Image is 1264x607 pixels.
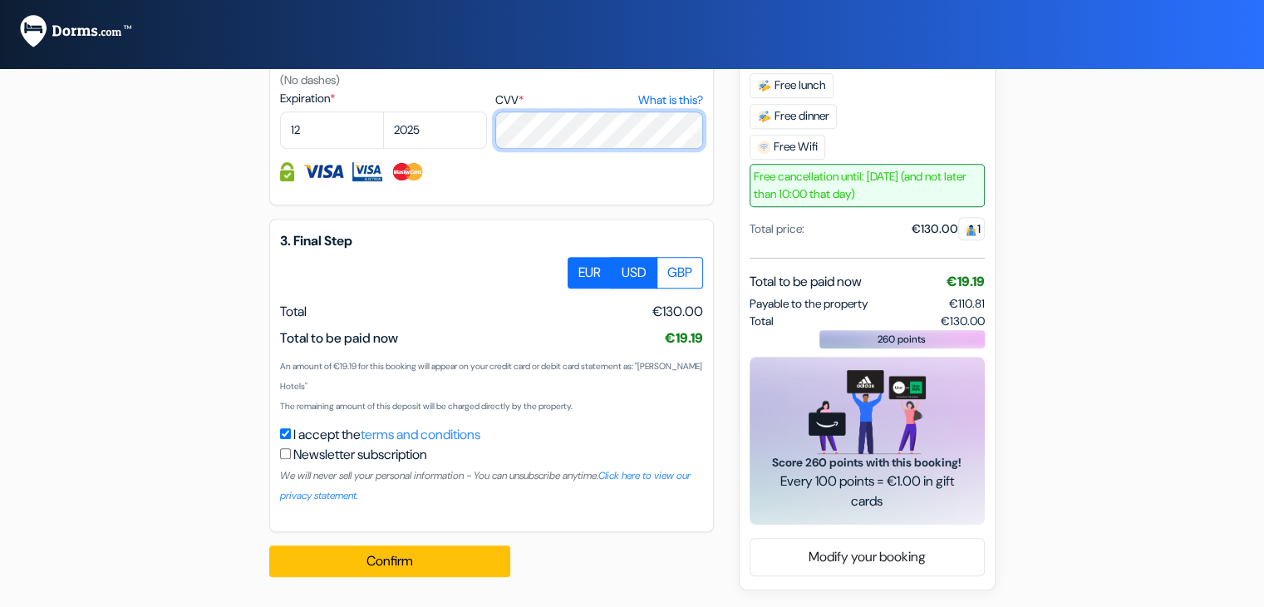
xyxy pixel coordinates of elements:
img: guest.svg [965,224,977,236]
span: Free cancellation until: [DATE] (and not later than 10:00 that day) [750,164,985,207]
span: Total [750,313,774,330]
span: Total to be paid now [280,329,398,347]
span: €19.19 [665,329,703,347]
span: 1 [958,217,985,240]
a: Modify your booking [750,541,984,573]
span: Total to be paid now [750,272,862,292]
span: Score 260 points with this booking! [770,454,965,471]
small: We will never sell your personal information - You can unsubscribe anytime. [280,469,691,502]
small: The remaining amount of this deposit will be charged directly by the property. [280,401,573,412]
label: CVV [495,91,702,109]
span: €130.00 [941,313,985,330]
label: USD [611,257,657,289]
img: Credit card information fully secured and encrypted [280,162,294,181]
span: Free dinner [750,104,837,129]
span: €19.19 [947,273,985,290]
button: Confirm [269,545,510,577]
div: Basic radio toggle button group [568,257,703,289]
h5: 3. Final Step [280,233,703,249]
span: Payable to the property [750,295,868,313]
img: free_breakfast.svg [757,110,771,123]
img: free_breakfast.svg [757,79,771,92]
span: Free Wifi [750,135,825,160]
div: Total price: [750,220,804,238]
a: What is this? [637,91,702,109]
label: Newsletter subscription [293,445,427,465]
label: I accept the [293,425,480,445]
label: EUR [568,257,612,289]
a: terms and conditions [361,426,480,443]
span: Every 100 points = €1.00 in gift cards [770,471,965,511]
a: Click here to view our privacy statement. [280,469,691,502]
small: (No dashes) [280,72,340,87]
span: Total [280,303,307,320]
img: free_wifi.svg [757,141,770,154]
small: An amount of €19.19 for this booking will appear on your credit card or debit card statement as: ... [280,361,702,392]
span: €130.00 [652,302,703,322]
span: €110.81 [949,296,985,311]
div: €130.00 [912,220,985,238]
img: Visa [302,162,344,181]
span: Free lunch [750,73,834,98]
img: Master Card [391,162,425,181]
img: Visa Electron [352,162,382,181]
img: Dorms.com [20,15,131,47]
label: Expiration [280,90,487,107]
span: 260 points [878,332,926,347]
label: GBP [657,257,703,289]
img: gift_card_hero_new.png [809,370,926,454]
